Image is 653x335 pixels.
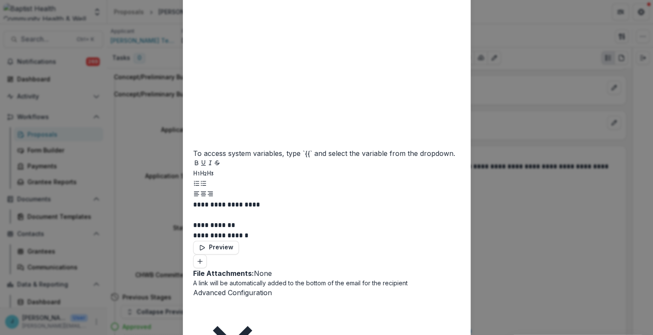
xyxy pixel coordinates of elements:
span: Advanced Configuration [193,288,272,297]
button: Align center [200,190,207,197]
button: Italic [207,159,214,166]
p: A link will be automatically added to the bottom of the email for the recipient [193,278,460,287]
button: Add attachment [193,254,207,268]
button: List [200,180,207,187]
button: Underline [200,159,207,166]
strong: File Attachments: [193,269,254,278]
button: H3 [207,170,214,176]
button: H2 [200,170,207,176]
button: Bold [193,159,200,166]
button: Align right [207,190,214,197]
p: None [193,268,460,278]
button: Preview [193,241,239,254]
button: Align left [193,190,200,197]
button: Strikethrough [214,159,221,166]
button: List [193,180,200,187]
code: `{{` [303,149,312,158]
button: H1 [193,170,200,176]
